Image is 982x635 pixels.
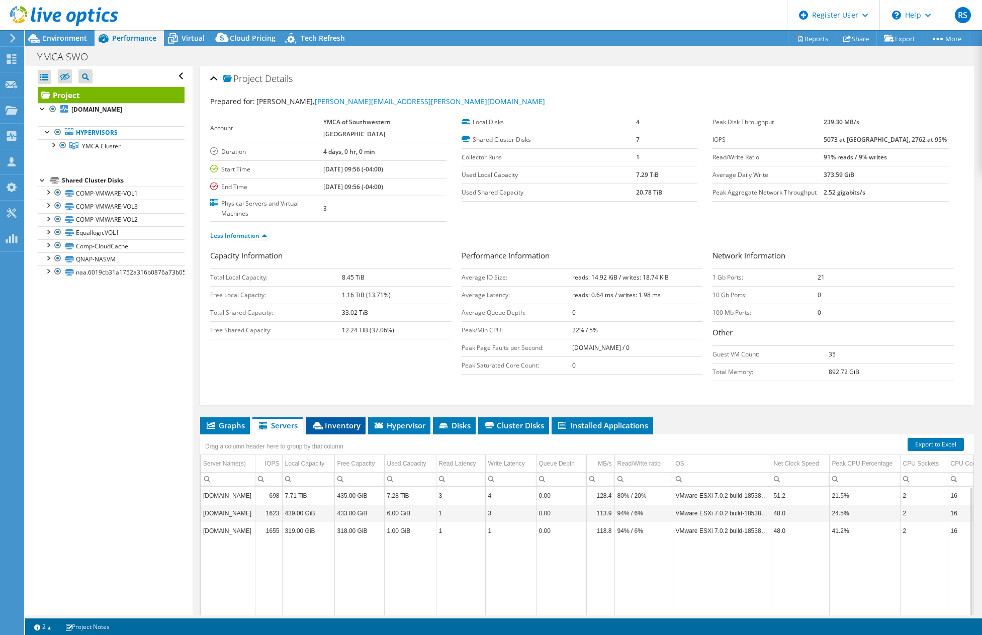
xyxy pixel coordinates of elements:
[712,286,818,304] td: 10 Gb Ports:
[712,170,824,180] label: Average Daily Write
[384,472,436,486] td: Column Used Capacity, Filter cell
[636,118,640,126] b: 4
[892,11,901,20] svg: \n
[323,183,383,191] b: [DATE] 09:56 (-04:00)
[311,420,361,430] span: Inventory
[436,504,485,522] td: Column Read Latency, Value 1
[201,504,255,522] td: Column Server Name(s), Value esx6.swo.ymca.ca
[617,458,661,470] div: Read/Write ratio
[536,472,586,486] td: Column Queue Depth, Filter cell
[824,170,854,179] b: 373.59 GiB
[255,472,282,486] td: Column IOPS, Filter cell
[536,487,586,504] td: Column Queue Depth, Value 0.00
[774,458,819,470] div: Net Clock Speed
[614,504,673,522] td: Column Read/Write ratio, Value 94% / 6%
[771,522,829,539] td: Column Net Clock Speed, Value 48.0
[614,487,673,504] td: Column Read/Write ratio, Value 80% / 20%
[673,455,771,473] td: OS Column
[462,135,636,145] label: Shared Cluster Disks
[824,118,859,126] b: 239.30 MB/s
[712,135,824,145] label: IOPS
[673,504,771,522] td: Column OS, Value VMware ESXi 7.0.2 build-18538813
[485,504,536,522] td: Column Write Latency, Value 3
[384,487,436,504] td: Column Used Capacity, Value 7.28 TiB
[38,265,185,279] a: naa.6019cb31a1752a316b0876a73b05409d
[572,273,669,282] b: reads: 14.92 KiB / writes: 18.74 KiB
[636,188,662,197] b: 20.78 TiB
[201,455,255,473] td: Server Name(s) Column
[614,455,673,473] td: Read/Write ratio Column
[824,153,887,161] b: 91% reads / 9% writes
[462,117,636,127] label: Local Disks
[201,487,255,504] td: Column Server Name(s), Value esx5.swo.ymca.ca
[788,31,836,46] a: Reports
[598,458,611,470] div: MB/s
[282,455,334,473] td: Local Capacity Column
[586,522,614,539] td: Column MB/s, Value 118.8
[614,472,673,486] td: Column Read/Write ratio, Filter cell
[210,164,323,174] label: Start Time
[62,174,185,187] div: Shared Cluster Disks
[342,326,394,334] b: 12.24 TiB (37.06%)
[462,321,572,339] td: Peak/Min CPU:
[38,87,185,103] a: Project
[334,487,384,504] td: Column Free Capacity, Value 435.00 GiB
[223,74,262,84] span: Project
[712,250,954,263] h3: Network Information
[572,361,576,370] b: 0
[536,504,586,522] td: Column Queue Depth, Value 0.00
[265,72,293,84] span: Details
[255,487,282,504] td: Column IOPS, Value 698
[436,522,485,539] td: Column Read Latency, Value 1
[301,33,345,43] span: Tech Refresh
[586,472,614,486] td: Column MB/s, Filter cell
[255,522,282,539] td: Column IOPS, Value 1655
[323,147,375,156] b: 4 days, 0 hr, 0 min
[285,458,325,470] div: Local Capacity
[712,345,829,363] td: Guest VM Count:
[824,188,865,197] b: 2.52 gigabits/s
[836,31,877,46] a: Share
[210,147,323,157] label: Duration
[210,123,323,133] label: Account
[210,250,452,263] h3: Capacity Information
[771,487,829,504] td: Column Net Clock Speed, Value 51.2
[712,304,818,321] td: 100 Mb Ports:
[900,504,948,522] td: Column CPU Sockets, Value 2
[829,522,900,539] td: Column Peak CPU Percentage, Value 41.2%
[436,487,485,504] td: Column Read Latency, Value 3
[832,458,893,470] div: Peak CPU Percentage
[818,291,821,299] b: 0
[38,139,185,152] a: YMCA Cluster
[282,504,334,522] td: Column Local Capacity, Value 439.00 GiB
[282,487,334,504] td: Column Local Capacity, Value 7.71 TiB
[384,455,436,473] td: Used Capacity Column
[205,420,245,430] span: Graphs
[334,455,384,473] td: Free Capacity Column
[712,268,818,286] td: 1 Gb Ports:
[586,487,614,504] td: Column MB/s, Value 128.4
[438,420,471,430] span: Disks
[712,327,954,340] h3: Other
[462,304,572,321] td: Average Queue Depth:
[876,31,923,46] a: Export
[436,455,485,473] td: Read Latency Column
[951,458,981,470] div: CPU Cores
[485,472,536,486] td: Column Write Latency, Filter cell
[676,458,684,470] div: OS
[712,152,824,162] label: Read/Write Ratio
[33,51,104,62] h1: YMCA SWO
[182,33,205,43] span: Virtual
[824,135,947,144] b: 5073 at [GEOGRAPHIC_DATA], 2762 at 95%
[210,286,342,304] td: Free Local Capacity:
[439,458,476,470] div: Read Latency
[210,199,323,219] label: Physical Servers and Virtual Machines
[210,321,342,339] td: Free Shared Capacity:
[536,522,586,539] td: Column Queue Depth, Value 0.00
[257,420,298,430] span: Servers
[829,487,900,504] td: Column Peak CPU Percentage, Value 21.5%
[462,268,572,286] td: Average IO Size:
[586,504,614,522] td: Column MB/s, Value 113.9
[210,304,342,321] td: Total Shared Capacity:
[337,458,375,470] div: Free Capacity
